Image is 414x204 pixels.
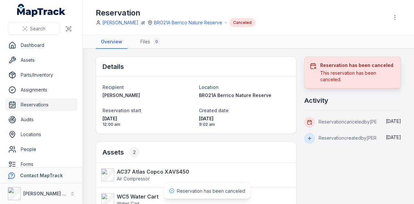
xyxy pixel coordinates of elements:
span: Air Compressor [117,176,150,181]
span: [DATE] [386,118,401,124]
div: 2 [129,147,139,157]
span: Created date [199,108,229,113]
strong: WC5 Water Cart [117,193,158,200]
a: Forms [5,158,77,171]
h2: Activity [304,96,328,105]
a: People [5,143,77,156]
a: AC37 Atlas Copco XAVS450Air Compressor [101,168,285,182]
span: Location [199,84,219,90]
time: 22/09/2025, 12:00:00 am [103,115,194,127]
span: BRO21A Berrico Nature Reserve [199,92,271,98]
a: BRO21A Berrico Nature Reserve [154,19,222,26]
a: Files0 [135,35,166,49]
a: [PERSON_NAME] [102,19,138,26]
span: 12:00 am [103,122,194,127]
time: 22/09/2025, 7:36:37 am [386,118,401,124]
a: Parts/Inventory [5,69,77,81]
h2: Details [103,62,124,71]
span: Recipient [103,84,124,90]
a: MapTrack [17,4,66,17]
a: Assignments [5,83,77,96]
span: [DATE] [386,134,401,140]
strong: [PERSON_NAME] Group [23,191,76,196]
span: [DATE] [103,115,194,122]
a: Overview [96,35,127,49]
button: Search [8,23,60,35]
strong: Contact MapTrack [20,173,63,178]
time: 17/09/2025, 9:02:40 am [386,134,401,140]
h3: Reservation has been canceled [320,62,396,69]
a: [PERSON_NAME] [103,92,194,99]
span: at [141,19,145,26]
div: 0 [153,38,160,46]
a: Reservations [5,98,77,111]
span: Search [30,26,45,32]
strong: AC37 Atlas Copco XAVS450 [117,168,189,176]
h2: Assets [103,147,139,157]
span: Reservation created by [PERSON_NAME] [319,135,403,141]
h1: Reservation [96,8,256,18]
span: 9:02 am [199,122,290,127]
a: BRO21A Berrico Nature Reserve [199,92,290,99]
a: Dashboard [5,39,77,52]
span: Reservation canceled by [PERSON_NAME] [319,119,406,124]
div: This reservation has been canceled. [320,70,396,83]
span: [DATE] [199,115,290,122]
span: Reservation start [103,108,141,113]
a: Audits [5,113,77,126]
a: Locations [5,128,77,141]
span: Reservation has been canceled [177,188,245,194]
div: Canceled [229,18,256,27]
a: Assets [5,54,77,67]
time: 17/09/2025, 9:02:40 am [199,115,290,127]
